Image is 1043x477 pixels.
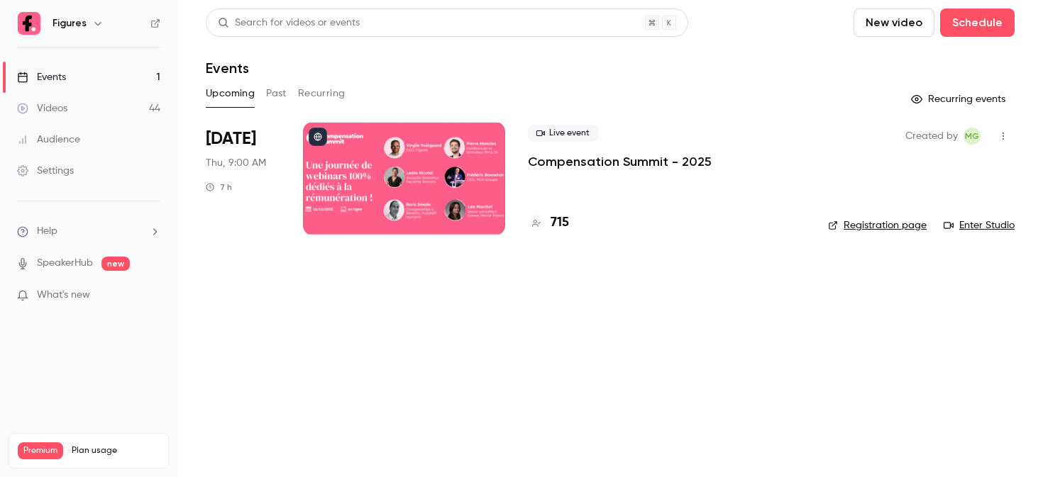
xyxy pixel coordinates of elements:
[17,164,74,178] div: Settings
[551,213,569,232] h4: 715
[37,256,93,271] a: SpeakerHub
[206,181,232,193] div: 7 h
[206,60,249,77] h1: Events
[206,156,266,170] span: Thu, 9:00 AM
[143,289,160,302] iframe: Noticeable Trigger
[854,9,934,37] button: New video
[528,125,598,142] span: Live event
[944,218,1015,232] a: Enter Studio
[72,445,160,456] span: Plan usage
[266,82,287,105] button: Past
[17,70,66,84] div: Events
[18,12,40,35] img: Figures
[17,224,160,239] li: help-dropdown-opener
[101,257,130,271] span: new
[206,128,256,150] span: [DATE]
[940,9,1015,37] button: Schedule
[964,128,981,145] span: Mégane Gateau
[965,128,979,145] span: MG
[905,128,958,145] span: Created by
[298,82,346,105] button: Recurring
[17,133,80,147] div: Audience
[53,16,87,30] h6: Figures
[18,442,63,459] span: Premium
[905,88,1015,111] button: Recurring events
[17,101,67,116] div: Videos
[37,288,90,303] span: What's new
[206,122,280,235] div: Oct 16 Thu, 9:00 AM (Europe/Paris)
[528,213,569,232] a: 715
[206,82,255,105] button: Upcoming
[218,16,360,30] div: Search for videos or events
[828,218,927,232] a: Registration page
[37,224,57,239] span: Help
[528,153,712,170] a: Compensation Summit - 2025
